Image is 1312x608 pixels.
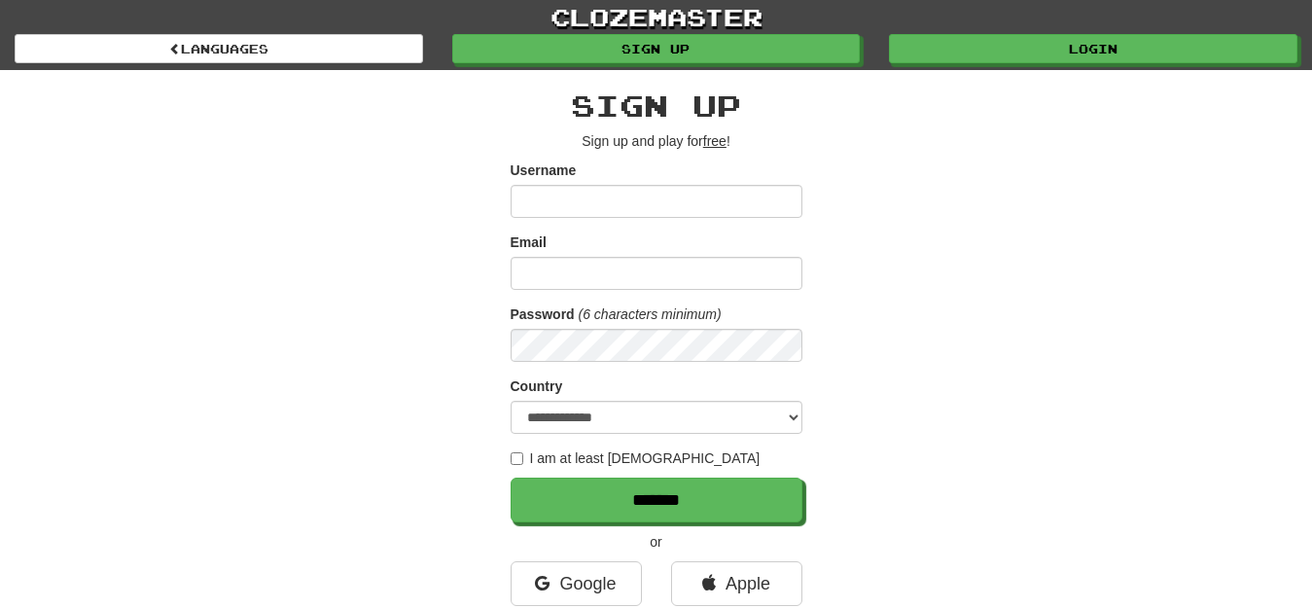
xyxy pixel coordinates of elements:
[511,161,577,180] label: Username
[703,133,727,149] u: free
[511,376,563,396] label: Country
[511,304,575,324] label: Password
[889,34,1297,63] a: Login
[511,131,802,151] p: Sign up and play for !
[511,561,642,606] a: Google
[511,532,802,552] p: or
[511,452,523,465] input: I am at least [DEMOGRAPHIC_DATA]
[511,448,761,468] label: I am at least [DEMOGRAPHIC_DATA]
[15,34,423,63] a: Languages
[511,232,547,252] label: Email
[452,34,861,63] a: Sign up
[671,561,802,606] a: Apple
[511,89,802,122] h2: Sign up
[579,306,722,322] em: (6 characters minimum)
